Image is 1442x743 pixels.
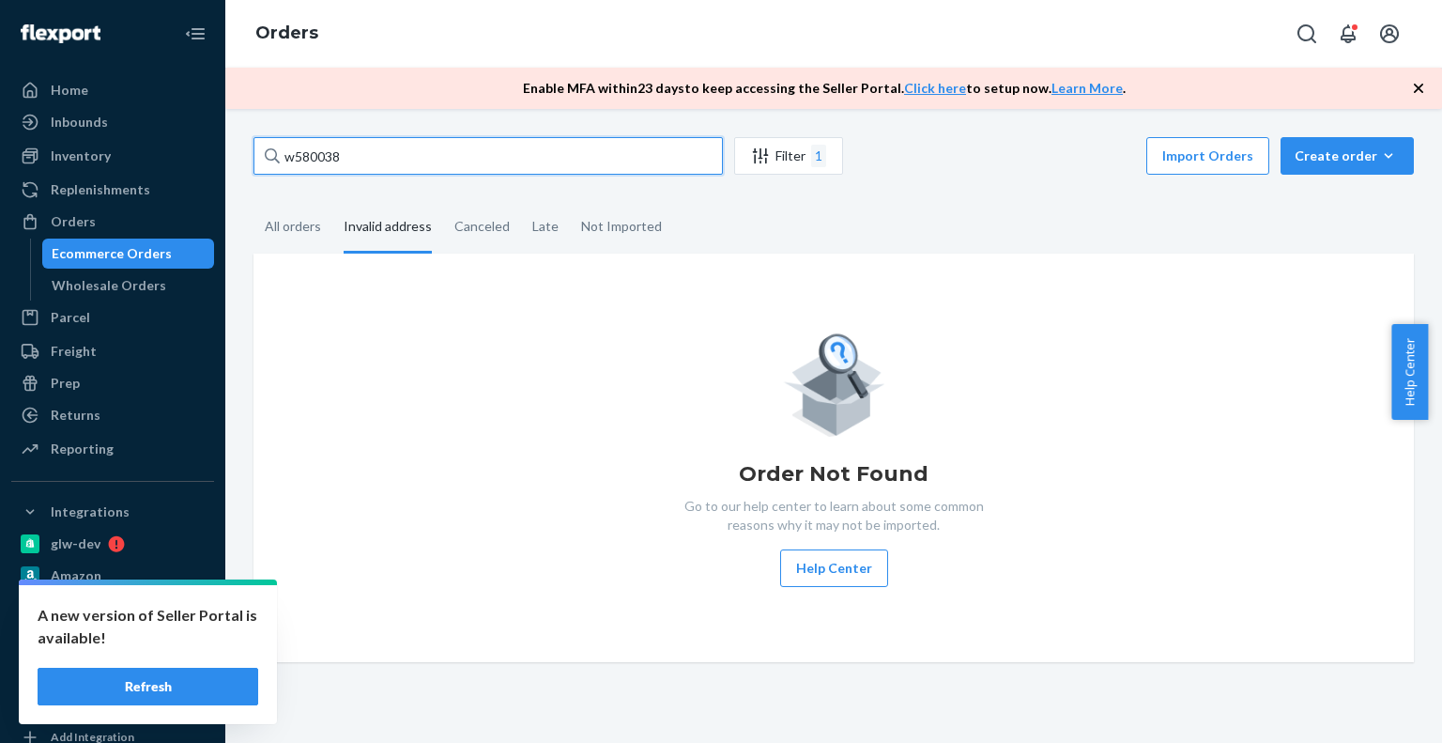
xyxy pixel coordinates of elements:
[735,145,842,167] div: Filter
[51,374,80,393] div: Prep
[344,202,432,254] div: Invalid address
[811,145,826,167] div: 1
[581,202,662,251] div: Not Imported
[1146,137,1269,175] button: Import Orders
[255,23,318,43] a: Orders
[669,497,998,534] p: Go to our help center to learn about some common reasons why it may not be imported.
[42,239,215,269] a: Ecommerce Orders
[265,202,321,251] div: All orders
[11,207,214,237] a: Orders
[532,202,559,251] div: Late
[52,276,166,295] div: Wholesale Orders
[1295,147,1400,165] div: Create order
[38,668,258,705] button: Refresh
[11,75,214,105] a: Home
[11,625,214,655] a: great-lakes-gelatin-2
[739,459,928,489] h1: Order Not Found
[11,400,214,430] a: Returns
[51,180,150,199] div: Replenishments
[253,137,723,175] input: Search orders
[11,689,214,719] a: ChannelAdvisor
[11,107,214,137] a: Inbounds
[1281,137,1414,175] button: Create order
[51,342,97,361] div: Freight
[1371,15,1408,53] button: Open account menu
[51,308,90,327] div: Parcel
[11,302,214,333] a: Parcel
[11,497,214,527] button: Integrations
[1288,15,1326,53] button: Open Search Box
[51,406,100,425] div: Returns
[51,113,108,132] div: Inbounds
[780,550,888,587] button: Help Center
[1391,324,1428,420] button: Help Center
[1051,80,1123,96] a: Learn More
[523,79,1126,98] p: Enable MFA within 23 days to keep accessing the Seller Portal. to setup now. .
[11,657,214,687] a: Walmart
[11,593,214,623] a: Deliverr API
[38,604,258,649] p: A new version of Seller Portal is available!
[11,336,214,366] a: Freight
[51,566,101,585] div: Amazon
[11,141,214,171] a: Inventory
[11,175,214,205] a: Replenishments
[176,15,214,53] button: Close Navigation
[734,137,843,175] button: Filter
[51,503,130,521] div: Integrations
[1329,15,1367,53] button: Open notifications
[21,24,100,43] img: Flexport logo
[240,7,333,61] ol: breadcrumbs
[783,329,885,437] img: Empty list
[11,368,214,398] a: Prep
[51,147,111,165] div: Inventory
[11,529,214,559] a: glw-dev
[52,244,172,263] div: Ecommerce Orders
[904,80,966,96] a: Click here
[51,212,96,231] div: Orders
[51,81,88,100] div: Home
[454,202,510,251] div: Canceled
[51,534,100,553] div: glw-dev
[11,434,214,464] a: Reporting
[51,440,114,458] div: Reporting
[11,561,214,591] a: Amazon
[42,271,215,301] a: Wholesale Orders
